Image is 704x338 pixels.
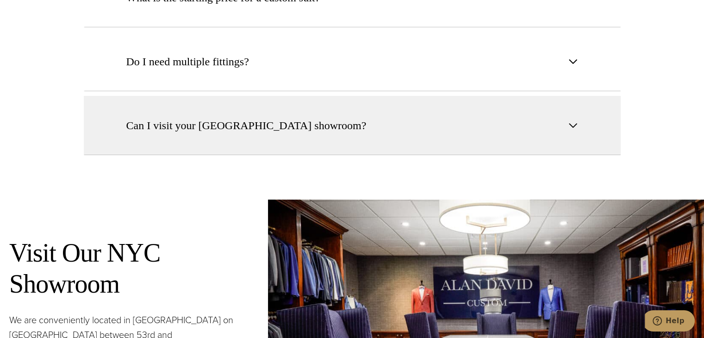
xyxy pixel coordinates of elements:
span: Can I visit your [GEOGRAPHIC_DATA] showroom? [126,117,367,134]
button: Can I visit your [GEOGRAPHIC_DATA] showroom? [84,96,621,155]
button: Do I need multiple fittings? [84,32,621,91]
span: Do I need multiple fittings? [126,53,249,70]
iframe: Opens a widget where you can chat to one of our agents [645,310,695,333]
h2: Visit Our NYC Showroom [9,238,235,300]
